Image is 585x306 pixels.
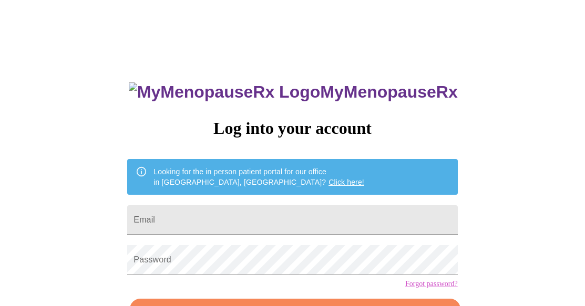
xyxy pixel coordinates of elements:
img: MyMenopauseRx Logo [129,82,320,102]
div: Looking for the in person patient portal for our office in [GEOGRAPHIC_DATA], [GEOGRAPHIC_DATA]? [153,162,364,192]
a: Click here! [329,178,364,186]
h3: Log into your account [127,119,457,138]
h3: MyMenopauseRx [129,82,458,102]
a: Forgot password? [405,280,458,288]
